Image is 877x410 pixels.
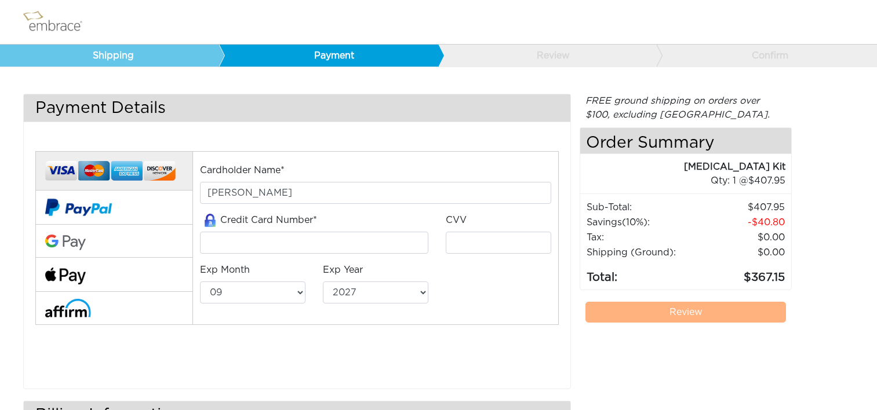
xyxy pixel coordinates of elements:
a: Confirm [656,45,875,67]
h3: Payment Details [24,94,570,122]
img: credit-cards.png [45,158,176,185]
img: affirm-logo.svg [45,299,91,317]
td: $0.00 [696,245,785,260]
img: amazon-lock.png [200,214,220,227]
img: fullApplePay.png [45,268,86,284]
img: logo.png [20,8,96,36]
span: (10%) [622,218,647,227]
a: Review [585,302,786,323]
a: Payment [219,45,438,67]
div: 1 @ [595,174,785,188]
img: paypal-v2.png [45,191,112,224]
span: 407.95 [748,176,785,185]
a: Review [438,45,657,67]
td: Shipping (Ground): [586,245,696,260]
div: FREE ground shipping on orders over $100, excluding [GEOGRAPHIC_DATA]. [580,94,792,122]
label: Exp Year [323,263,363,277]
td: 367.15 [696,260,785,287]
td: Total: [586,260,696,287]
label: Credit Card Number* [200,213,317,228]
td: 40.80 [696,215,785,230]
td: Sub-Total: [586,200,696,215]
img: Google-Pay-Logo.svg [45,235,86,251]
label: Exp Month [200,263,250,277]
td: 407.95 [696,200,785,215]
h4: Order Summary [580,128,791,154]
td: 0.00 [696,230,785,245]
label: Cardholder Name* [200,163,285,177]
div: [MEDICAL_DATA] Kit [580,160,785,174]
td: Savings : [586,215,696,230]
td: Tax: [586,230,696,245]
label: CVV [446,213,467,227]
